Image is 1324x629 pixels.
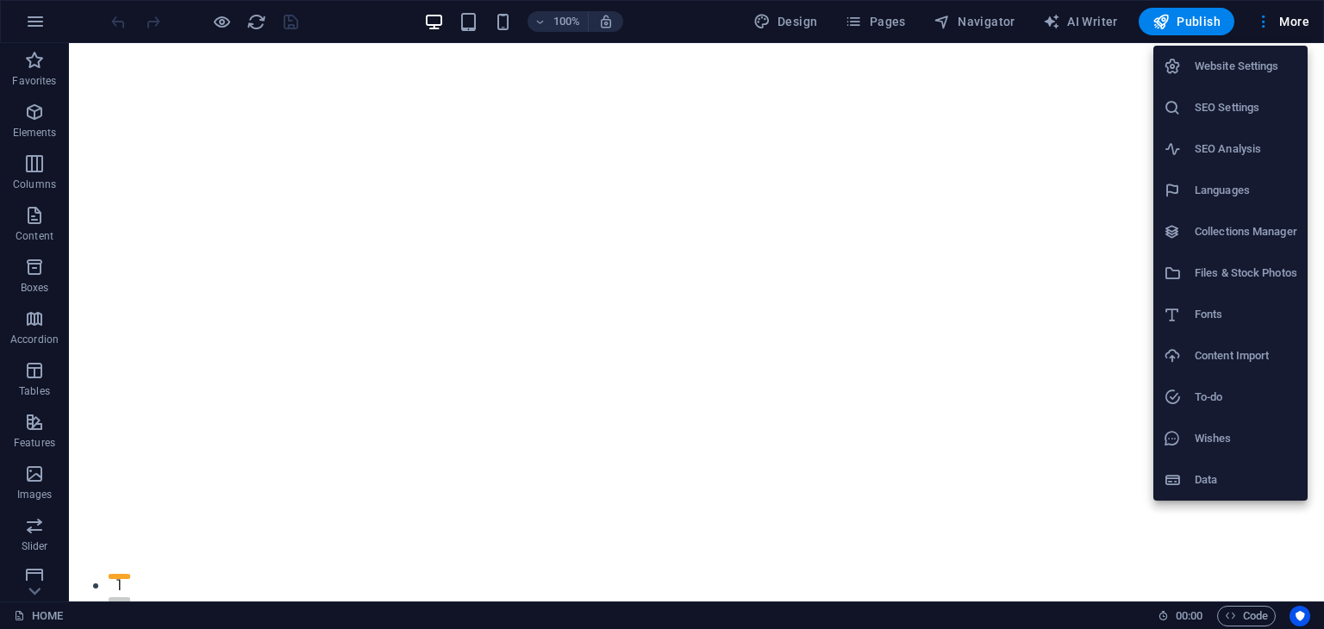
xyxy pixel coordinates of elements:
h6: Website Settings [1195,56,1297,77]
h6: SEO Settings [1195,97,1297,118]
h6: Content Import [1195,346,1297,366]
h6: To-do [1195,387,1297,408]
h6: Wishes [1195,428,1297,449]
h6: Languages [1195,180,1297,201]
h6: Files & Stock Photos [1195,263,1297,283]
button: 1 [40,531,61,536]
h6: Fonts [1195,304,1297,325]
h6: Collections Manager [1195,221,1297,242]
h6: SEO Analysis [1195,139,1297,159]
h6: Data [1195,470,1297,490]
button: 2 [40,554,61,559]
